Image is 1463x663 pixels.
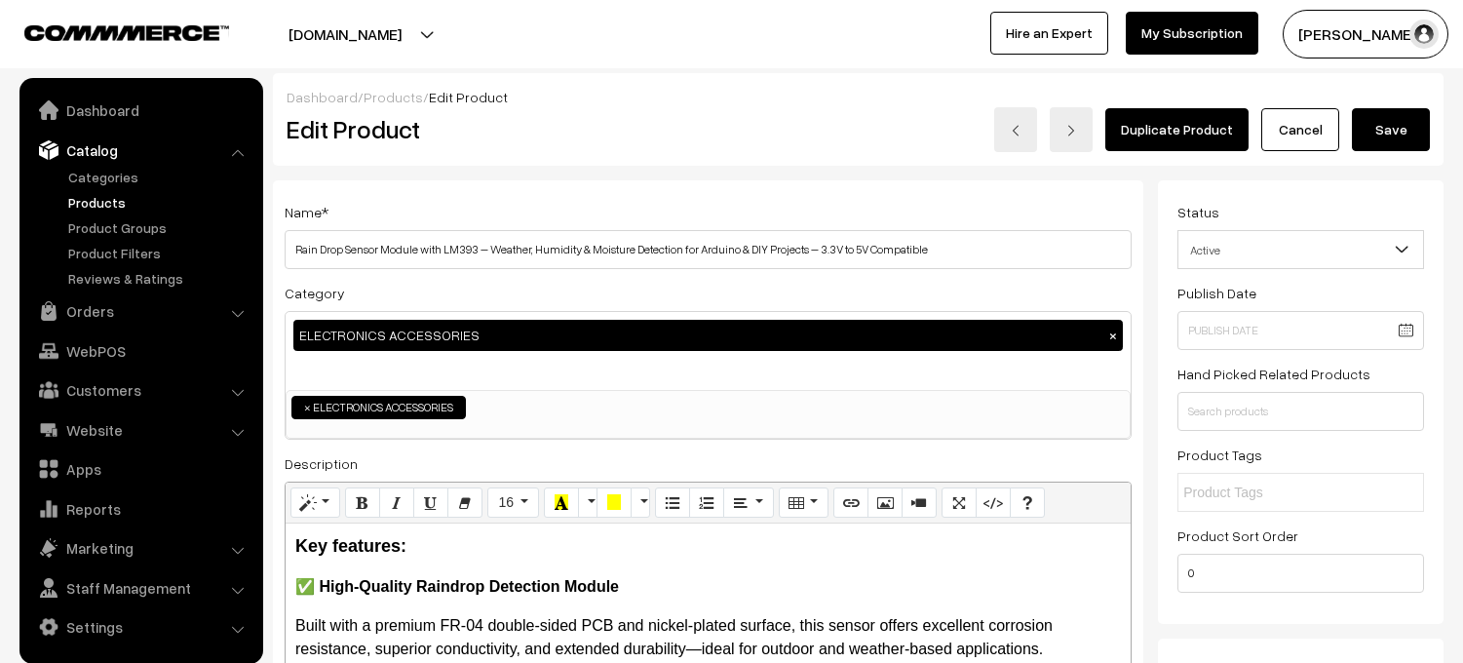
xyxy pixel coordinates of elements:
[976,487,1011,519] button: Code View
[24,570,256,605] a: Staff Management
[220,10,470,58] button: [DOMAIN_NAME]
[24,333,256,369] a: WebPOS
[24,412,256,448] a: Website
[24,530,256,565] a: Marketing
[447,487,482,519] button: Remove Font Style (⌘+\)
[24,451,256,487] a: Apps
[498,494,514,510] span: 16
[295,614,1121,661] p: Built with a premium FR-04 double-sided PCB and nickel-plated surface, this sensor offers excelle...
[1409,19,1439,49] img: user
[597,487,632,519] button: Background Color
[990,12,1108,55] a: Hire an Expert
[1010,487,1045,519] button: Help
[24,491,256,526] a: Reports
[63,243,256,263] a: Product Filters
[304,399,311,416] span: ×
[1010,125,1021,136] img: left-arrow.png
[287,114,746,144] h2: Edit Product
[1177,202,1219,222] label: Status
[290,487,340,519] button: Style
[1177,554,1424,593] input: Enter Number
[1283,10,1448,58] button: [PERSON_NAME]
[942,487,977,519] button: Full Screen
[487,487,539,519] button: Font Size
[24,609,256,644] a: Settings
[24,133,256,168] a: Catalog
[655,487,690,519] button: Unordered list (⌘+⇧+NUM7)
[379,487,414,519] button: Italic (⌘+I)
[63,217,256,238] a: Product Groups
[578,487,597,519] button: More Color
[24,372,256,408] a: Customers
[1183,483,1354,503] input: Product Tags
[1104,327,1122,344] button: ×
[345,487,380,519] button: Bold (⌘+B)
[364,89,423,105] a: Products
[413,487,448,519] button: Underline (⌘+U)
[689,487,724,519] button: Ordered list (⌘+⇧+NUM8)
[1177,392,1424,431] input: Search products
[1177,526,1298,546] label: Product Sort Order
[285,230,1132,269] input: Name
[285,202,328,222] label: Name
[293,320,1123,351] div: ELECTRONICS ACCESSORIES
[867,487,903,519] button: Picture
[1178,233,1423,267] span: Active
[1261,108,1339,151] a: Cancel
[1352,108,1430,151] button: Save
[24,19,195,43] a: COMMMERCE
[1177,445,1262,465] label: Product Tags
[544,487,579,519] button: Recent Color
[63,192,256,213] a: Products
[429,89,508,105] span: Edit Product
[1177,230,1424,269] span: Active
[902,487,937,519] button: Video
[63,167,256,187] a: Categories
[779,487,828,519] button: Table
[295,578,619,595] b: ✅ High-Quality Raindrop Detection Module
[1065,125,1077,136] img: right-arrow.png
[285,453,358,474] label: Description
[24,293,256,329] a: Orders
[1177,283,1256,303] label: Publish Date
[723,487,773,519] button: Paragraph
[287,87,1430,107] div: / /
[1177,311,1424,350] input: Publish Date
[24,25,229,40] img: COMMMERCE
[287,89,358,105] a: Dashboard
[295,536,406,556] span: Key features:
[1177,364,1370,384] label: Hand Picked Related Products
[291,396,466,419] li: ELECTRONICS ACCESSORIES
[63,268,256,289] a: Reviews & Ratings
[24,93,256,128] a: Dashboard
[1126,12,1258,55] a: My Subscription
[1105,108,1249,151] a: Duplicate Product
[631,487,650,519] button: More Color
[833,487,868,519] button: Link (⌘+K)
[285,283,345,303] label: Category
